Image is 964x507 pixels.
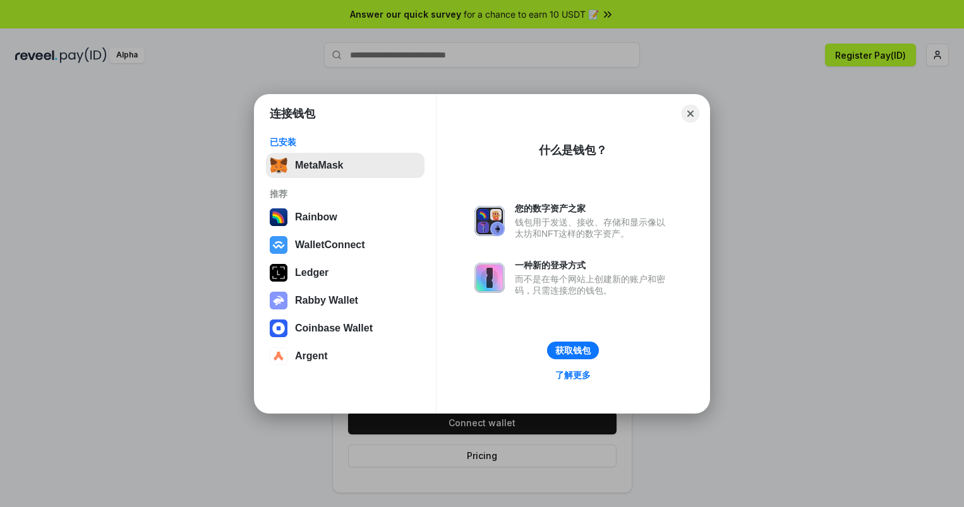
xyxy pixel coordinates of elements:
img: svg+xml,%3Csvg%20xmlns%3D%22http%3A%2F%2Fwww.w3.org%2F2000%2Fsvg%22%20fill%3D%22none%22%20viewBox... [474,263,505,293]
img: svg+xml,%3Csvg%20width%3D%2228%22%20height%3D%2228%22%20viewBox%3D%220%200%2028%2028%22%20fill%3D... [270,319,287,337]
button: MetaMask [266,153,425,178]
div: 什么是钱包？ [539,143,607,158]
div: 已安装 [270,136,421,148]
img: svg+xml,%3Csvg%20xmlns%3D%22http%3A%2F%2Fwww.w3.org%2F2000%2Fsvg%22%20width%3D%2228%22%20height%3... [270,264,287,282]
img: svg+xml,%3Csvg%20fill%3D%22none%22%20height%3D%2233%22%20viewBox%3D%220%200%2035%2033%22%20width%... [270,157,287,174]
div: Rainbow [295,212,337,223]
img: svg+xml,%3Csvg%20width%3D%22120%22%20height%3D%22120%22%20viewBox%3D%220%200%20120%20120%22%20fil... [270,208,287,226]
button: WalletConnect [266,232,425,258]
img: svg+xml,%3Csvg%20xmlns%3D%22http%3A%2F%2Fwww.w3.org%2F2000%2Fsvg%22%20fill%3D%22none%22%20viewBox... [270,292,287,309]
div: 了解更多 [555,369,591,381]
div: 一种新的登录方式 [515,259,672,271]
button: Close [682,105,699,122]
div: 您的数字资产之家 [515,203,672,214]
button: Rainbow [266,205,425,230]
button: Ledger [266,260,425,285]
div: 获取钱包 [555,345,591,356]
img: svg+xml,%3Csvg%20xmlns%3D%22http%3A%2F%2Fwww.w3.org%2F2000%2Fsvg%22%20fill%3D%22none%22%20viewBox... [474,206,505,236]
div: Argent [295,350,328,362]
div: 而不是在每个网站上创建新的账户和密码，只需连接您的钱包。 [515,273,672,296]
div: WalletConnect [295,239,365,251]
button: Rabby Wallet [266,288,425,313]
button: Argent [266,343,425,369]
div: MetaMask [295,160,343,171]
div: Rabby Wallet [295,295,358,306]
div: Ledger [295,267,328,278]
div: 推荐 [270,188,421,200]
img: svg+xml,%3Csvg%20width%3D%2228%22%20height%3D%2228%22%20viewBox%3D%220%200%2028%2028%22%20fill%3D... [270,236,287,254]
button: Coinbase Wallet [266,316,425,341]
div: Coinbase Wallet [295,323,373,334]
h1: 连接钱包 [270,106,315,121]
div: 钱包用于发送、接收、存储和显示像以太坊和NFT这样的数字资产。 [515,217,672,239]
img: svg+xml,%3Csvg%20width%3D%2228%22%20height%3D%2228%22%20viewBox%3D%220%200%2028%2028%22%20fill%3D... [270,347,287,365]
a: 了解更多 [548,367,598,383]
button: 获取钱包 [547,342,599,359]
